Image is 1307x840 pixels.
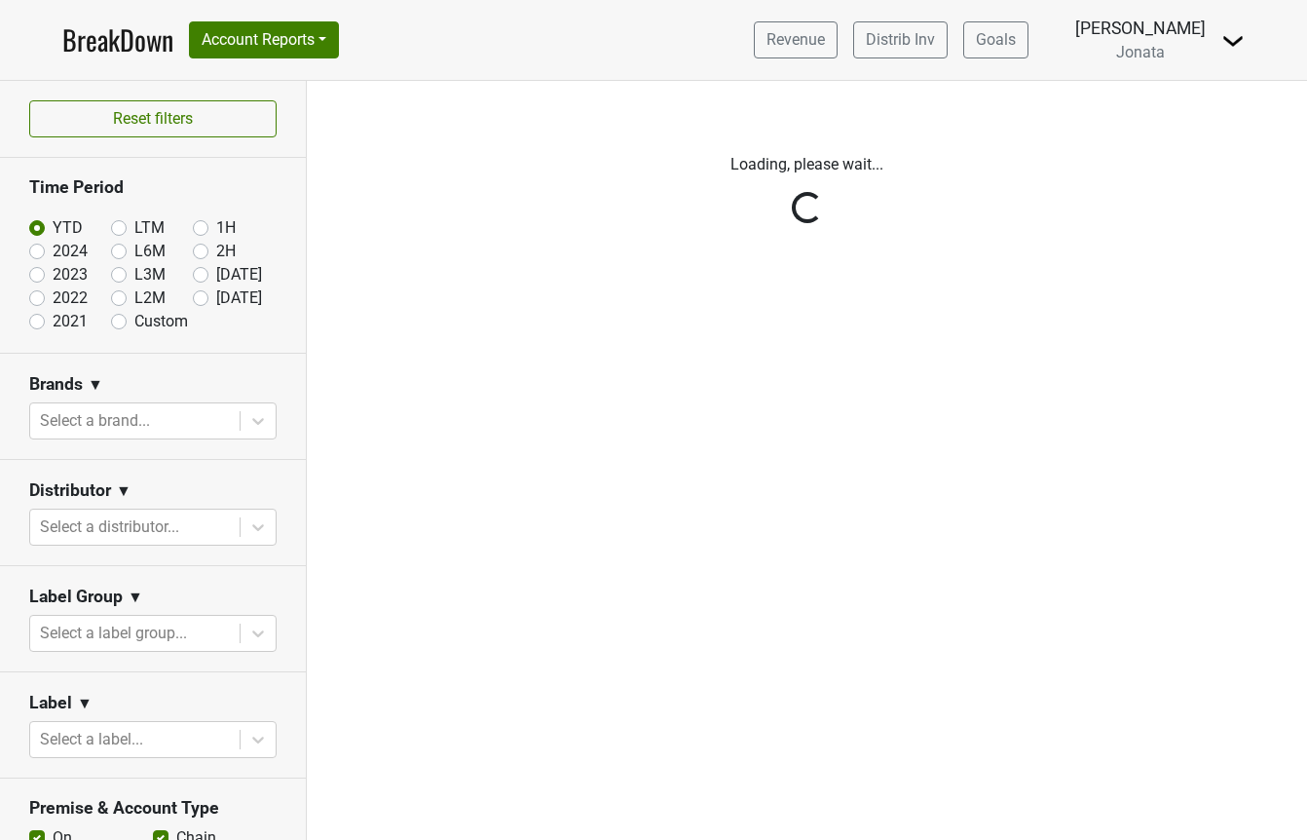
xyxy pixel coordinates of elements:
[853,21,948,58] a: Distrib Inv
[1221,29,1245,53] img: Dropdown Menu
[754,21,838,58] a: Revenue
[1116,43,1165,61] span: Jonata
[321,153,1292,176] p: Loading, please wait...
[963,21,1028,58] a: Goals
[1075,16,1206,41] div: [PERSON_NAME]
[189,21,339,58] button: Account Reports
[62,19,173,60] a: BreakDown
